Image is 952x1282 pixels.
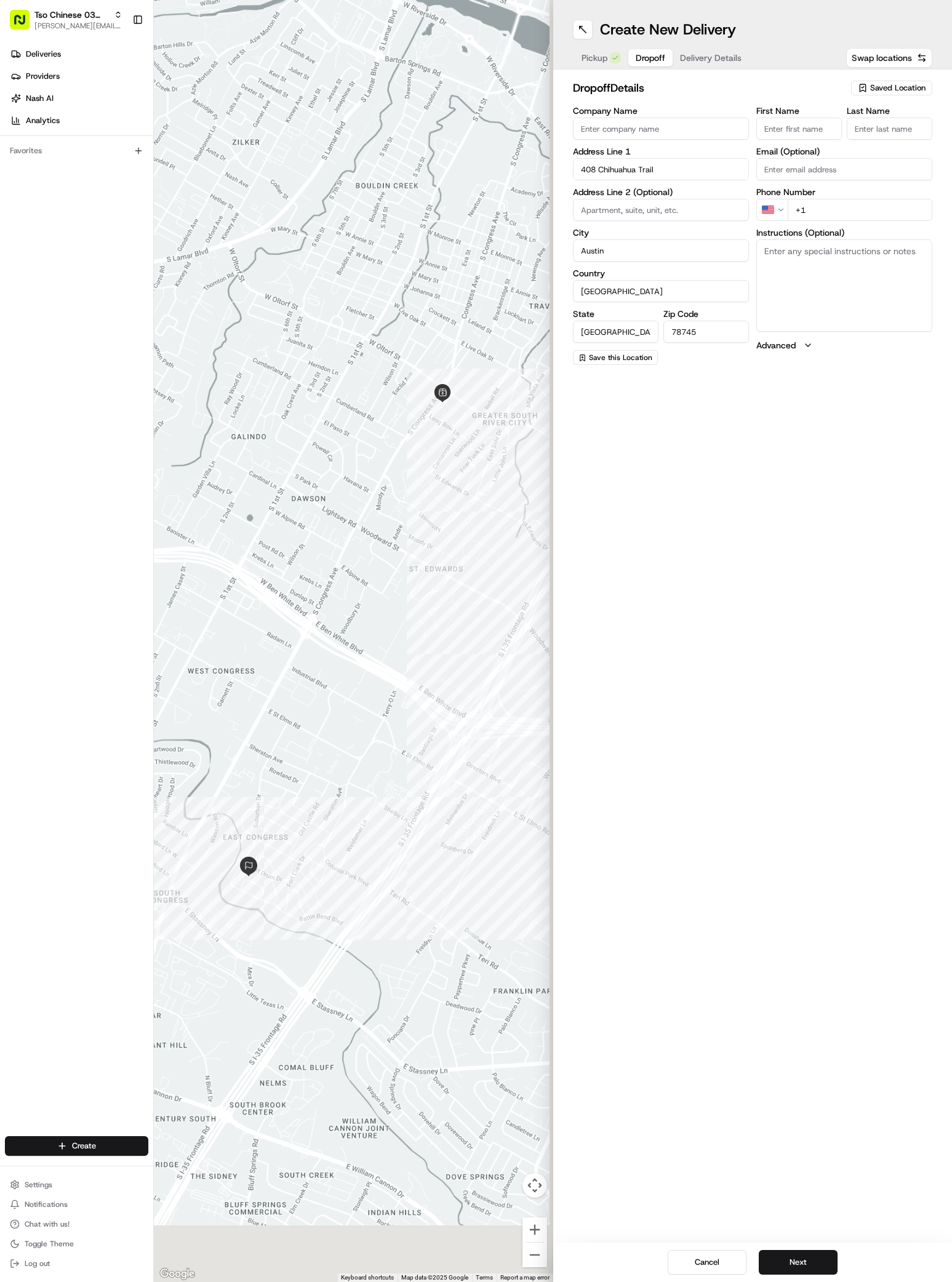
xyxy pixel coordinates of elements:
[5,1196,148,1213] button: Notifications
[573,188,749,196] label: Address Line 2 (Optional)
[573,106,749,115] label: Company Name
[573,79,844,97] h2: dropoff Details
[26,118,48,140] img: 8571987876998_91fb9ceb93ad5c398215_72.jpg
[573,321,658,343] input: Enter state
[99,270,202,292] a: 💻API Documentation
[573,228,749,237] label: City
[157,1266,198,1282] a: Open this area in Google Maps (opens a new window)
[134,224,138,234] span: •
[116,275,198,287] span: API Documentation
[25,1200,68,1209] span: Notifications
[122,305,149,314] span: Pylon
[600,20,736,39] h1: Create New Delivery
[573,310,658,318] label: State
[5,1176,148,1193] button: Settings
[25,1259,50,1268] span: Log out
[5,141,148,161] div: Favorites
[756,118,842,140] input: Enter first name
[401,1274,468,1281] span: Map data ©2025 Google
[5,66,153,86] a: Providers
[55,118,202,130] div: Start new chat
[500,1274,550,1281] a: Report a map error
[7,270,99,292] a: 📗Knowledge Base
[851,79,932,97] button: Saved Location
[756,339,796,351] label: Advanced
[5,1136,148,1156] button: Create
[573,269,749,278] label: Country
[5,1235,148,1252] button: Toggle Theme
[12,179,32,199] img: Antonia (Store Manager)
[788,199,932,221] input: Enter phone number
[34,21,122,31] button: [PERSON_NAME][EMAIL_ADDRESS][DOMAIN_NAME]
[38,224,131,234] span: Wisdom [PERSON_NAME]
[157,1266,198,1282] img: Google
[573,280,749,302] input: Enter country
[756,339,932,351] button: Advanced
[12,212,32,236] img: Wisdom Oko
[589,353,652,363] span: Save this Location
[680,52,742,64] span: Delivery Details
[573,147,749,156] label: Address Line 1
[12,118,34,140] img: 1736555255976-a54dd68f-1ca7-489b-9aae-adbdc363a1c4
[25,1219,70,1229] span: Chat with us!
[171,191,196,201] span: [DATE]
[5,111,153,130] a: Analytics
[870,82,926,94] span: Saved Location
[756,106,842,115] label: First Name
[663,321,749,343] input: Enter zip code
[476,1274,493,1281] a: Terms
[38,191,162,201] span: [PERSON_NAME] (Store Manager)
[25,1180,52,1190] span: Settings
[32,79,203,92] input: Clear
[5,1216,148,1233] button: Chat with us!
[5,44,153,64] a: Deliveries
[72,1140,96,1152] span: Create
[209,121,224,136] button: Start new chat
[573,118,749,140] input: Enter company name
[34,9,109,21] button: Tso Chinese 03 TsoCo
[26,115,60,126] span: Analytics
[25,275,94,287] span: Knowledge Base
[847,106,932,115] label: Last Name
[164,191,169,201] span: •
[5,1255,148,1272] button: Log out
[25,1239,74,1249] span: Toggle Theme
[191,158,224,172] button: See all
[847,118,932,140] input: Enter last name
[636,52,665,64] span: Dropoff
[26,71,60,82] span: Providers
[25,225,34,234] img: 1736555255976-a54dd68f-1ca7-489b-9aae-adbdc363a1c4
[663,310,749,318] label: Zip Code
[756,188,932,196] label: Phone Number
[55,130,169,140] div: We're available if you need us!
[582,52,607,64] span: Pickup
[573,350,658,365] button: Save this Location
[341,1273,394,1282] button: Keyboard shortcuts
[12,160,79,170] div: Past conversations
[846,48,932,68] button: Swap locations
[5,5,127,34] button: Tso Chinese 03 TsoCo[PERSON_NAME][EMAIL_ADDRESS][DOMAIN_NAME]
[756,147,932,156] label: Email (Optional)
[522,1217,547,1242] button: Zoom in
[87,305,149,314] a: Powered byPylon
[573,239,749,262] input: Enter city
[12,12,37,37] img: Nash
[759,1250,838,1275] button: Next
[12,49,224,69] p: Welcome 👋
[26,49,61,60] span: Deliveries
[756,158,932,180] input: Enter email address
[104,276,114,286] div: 💻
[522,1243,547,1267] button: Zoom out
[5,89,153,108] a: Nash AI
[668,1250,746,1275] button: Cancel
[756,228,932,237] label: Instructions (Optional)
[522,1173,547,1198] button: Map camera controls
[12,276,22,286] div: 📗
[140,224,166,234] span: [DATE]
[852,52,912,64] span: Swap locations
[26,93,54,104] span: Nash AI
[573,199,749,221] input: Apartment, suite, unit, etc.
[573,158,749,180] input: Enter address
